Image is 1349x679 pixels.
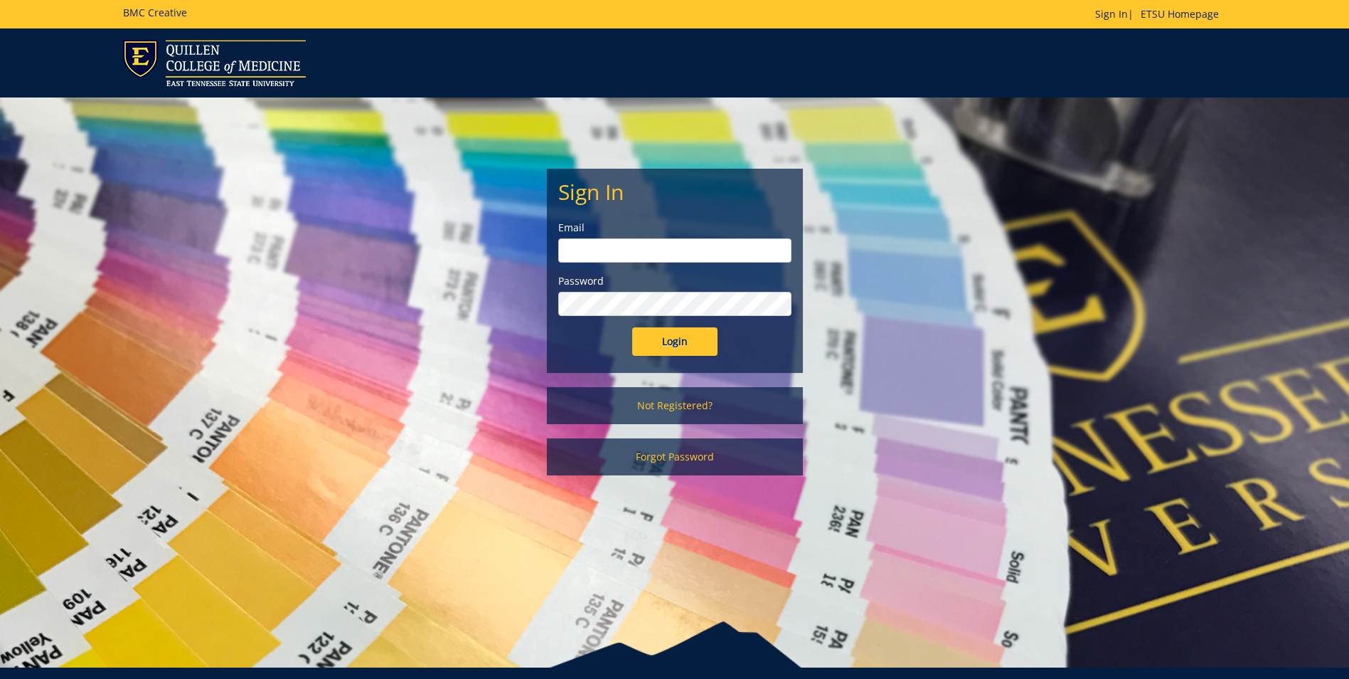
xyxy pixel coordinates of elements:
[1134,7,1226,21] a: ETSU Homepage
[123,7,187,18] h5: BMC Creative
[632,327,718,356] input: Login
[547,387,803,424] a: Not Registered?
[1095,7,1226,21] p: |
[558,180,791,204] h2: Sign In
[558,274,791,288] label: Password
[123,40,306,86] img: ETSU logo
[1095,7,1128,21] a: Sign In
[558,221,791,235] label: Email
[547,438,803,475] a: Forgot Password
